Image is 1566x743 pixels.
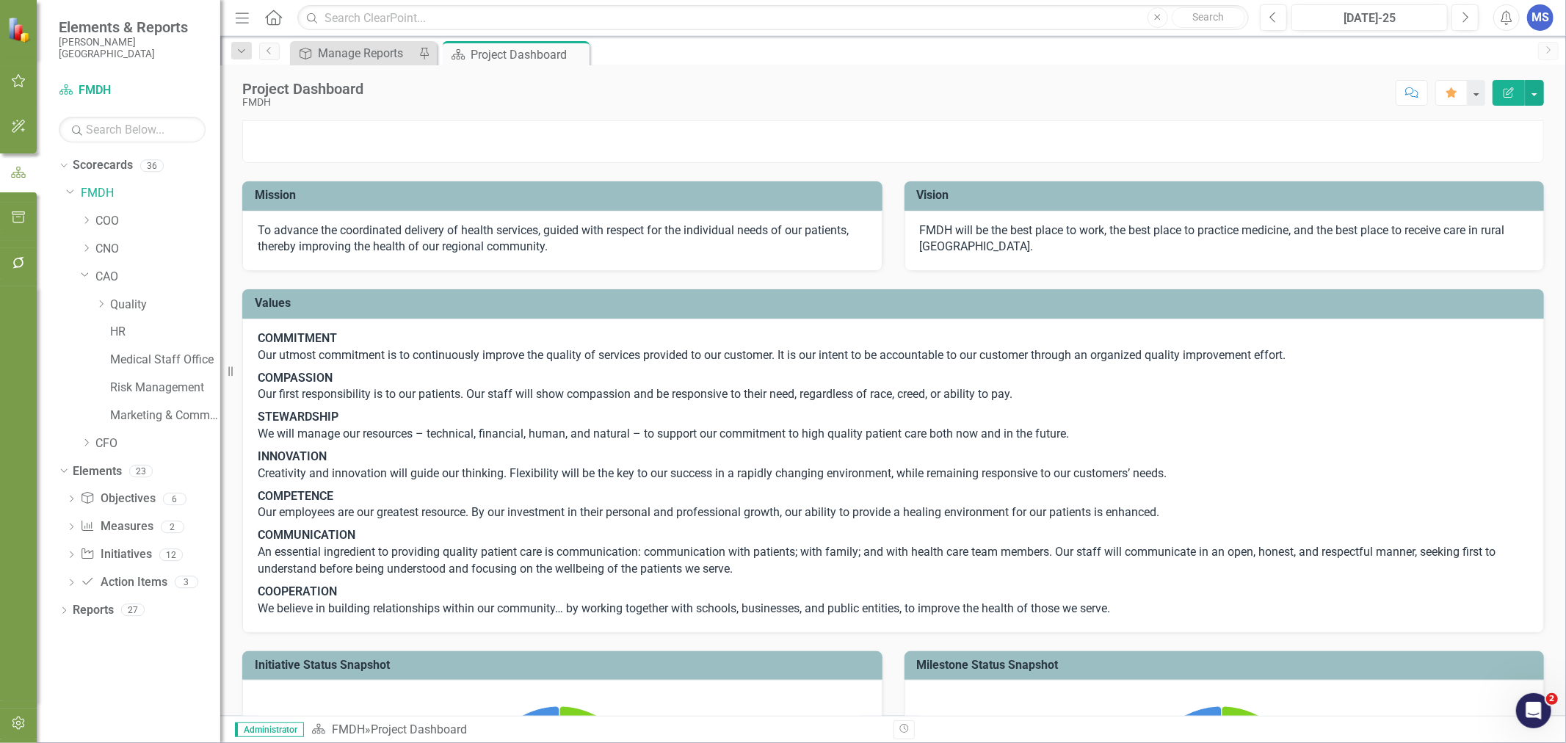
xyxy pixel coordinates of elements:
div: 23 [129,465,153,477]
a: Medical Staff Office [110,352,220,369]
div: FMDH [242,97,363,108]
div: 2 [161,521,184,533]
a: Reports [73,602,114,619]
strong: COMMUNICATION [258,528,355,542]
button: MS [1527,4,1554,31]
span: Elements & Reports [59,18,206,36]
h3: Vision [917,189,1537,202]
button: Search [1172,7,1245,28]
div: 3 [175,576,198,589]
p: Our employees are our greatest resource. By our investment in their personal and professional gro... [258,485,1529,525]
h3: Initiative Status Snapshot [255,659,875,672]
button: [DATE]-25 [1291,4,1448,31]
small: [PERSON_NAME][GEOGRAPHIC_DATA] [59,36,206,60]
img: ClearPoint Strategy [7,16,33,42]
p: An essential ingredient to providing quality patient care is communication: communication with pa... [258,524,1529,581]
a: FMDH [332,722,365,736]
p: Creativity and innovation will guide our thinking. Flexibility will be the key to our success in ... [258,446,1529,485]
a: Scorecards [73,157,133,174]
div: » [311,722,882,739]
strong: INNOVATION [258,449,327,463]
span: 2 [1546,693,1558,705]
p: Our utmost commitment is to continuously improve the quality of services provided to our customer... [258,330,1529,367]
input: Search ClearPoint... [297,5,1249,31]
a: FMDH [59,82,206,99]
input: Search Below... [59,117,206,142]
div: Project Dashboard [242,81,363,97]
div: Project Dashboard [371,722,467,736]
a: Measures [80,518,153,535]
a: CFO [95,435,220,452]
strong: COMMITMENT [258,331,337,345]
div: Manage Reports [318,44,415,62]
div: [DATE]-25 [1297,10,1443,27]
a: FMDH [81,185,220,202]
div: 6 [163,493,186,505]
div: 12 [159,548,183,561]
a: HR [110,324,220,341]
strong: COMPETENCE [258,489,333,503]
div: 36 [140,159,164,172]
a: Risk Management [110,380,220,396]
div: 27 [121,604,145,617]
a: Elements [73,463,122,480]
h3: Milestone Status Snapshot [917,659,1537,672]
h3: Mission [255,189,875,202]
p: Our first responsibility is to our patients. Our staff will show compassion and be responsive to ... [258,367,1529,407]
span: Search [1192,11,1224,23]
a: Marketing & Communications [110,407,220,424]
p: We will manage our resources – technical, financial, human, and natural – to support our commitme... [258,406,1529,446]
p: To advance the coordinated delivery of health services, guided with respect for the individual ne... [258,222,867,256]
div: Project Dashboard [471,46,586,64]
a: CAO [95,269,220,286]
strong: STEWARDSHIP [258,410,338,424]
a: Objectives [80,490,155,507]
h3: Values [255,297,1537,310]
iframe: Intercom live chat [1516,693,1551,728]
strong: COOPERATION [258,584,337,598]
p: We believe in building relationships within our community… by working together with schools, busi... [258,581,1529,617]
p: FMDH will be the best place to work, the best place to practice medicine, and the best place to r... [920,222,1529,256]
a: CNO [95,241,220,258]
span: Administrator [235,722,304,737]
a: Action Items [80,574,167,591]
a: Initiatives [80,546,151,563]
a: Manage Reports [294,44,415,62]
a: Quality [110,297,220,313]
a: COO [95,213,220,230]
strong: COMPASSION [258,371,333,385]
